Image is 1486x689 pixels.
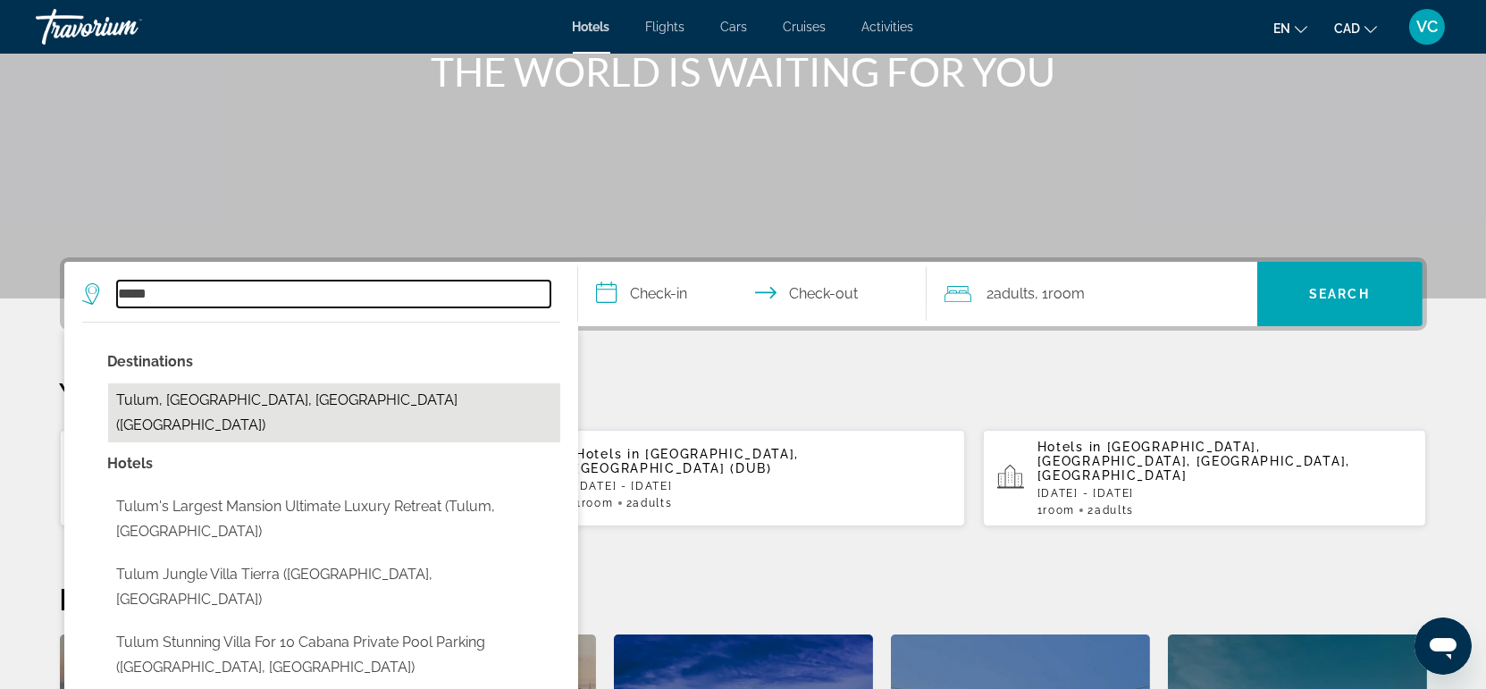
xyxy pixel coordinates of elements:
p: [DATE] - [DATE] [1037,487,1413,500]
div: Search widget [64,262,1423,326]
iframe: Button to launch messaging window [1415,618,1472,675]
h1: THE WORLD IS WAITING FOR YOU [408,48,1079,95]
span: 2 [1087,504,1134,517]
span: Hotels in [575,447,640,461]
input: Search hotel destination [117,281,550,307]
span: Room [582,497,614,509]
span: CAD [1334,21,1360,36]
button: Change language [1273,15,1307,41]
p: Your Recent Searches [60,375,1427,411]
button: Select city: Tulum, Riviera Maya, Mexico (TUY) [108,383,560,442]
p: [DATE] - [DATE] [575,480,951,492]
span: 1 [575,497,613,509]
span: , 1 [1036,281,1086,307]
span: Adults [633,497,672,509]
a: Cars [721,20,748,34]
button: Hotels in [GEOGRAPHIC_DATA], [GEOGRAPHIC_DATA] (DUB)[DATE] - [DATE]1Room2Adults [521,429,965,527]
a: Travorium [36,4,214,50]
button: User Menu [1404,8,1450,46]
button: Change currency [1334,15,1377,41]
button: Select hotel: Tulum Stunning Villa for 10 Cabana Private Pool Parking (Tulum, MX) [108,626,560,685]
span: 2 [987,281,1036,307]
span: Adults [1095,504,1134,517]
span: Room [1049,285,1086,302]
a: Flights [646,20,685,34]
button: Select hotel: Tulum Jungle Villa Tierra (Tulum, MX) [108,558,560,617]
button: Select check in and out date [578,262,927,326]
span: [GEOGRAPHIC_DATA], [GEOGRAPHIC_DATA], [GEOGRAPHIC_DATA], [GEOGRAPHIC_DATA] [1037,440,1350,483]
a: Cruises [784,20,827,34]
span: Room [1044,504,1076,517]
p: Hotel options [108,451,560,476]
button: Search [1257,262,1423,326]
span: 1 [1037,504,1075,517]
span: VC [1416,18,1438,36]
span: Search [1309,287,1370,301]
button: Travelers: 2 adults, 0 children [927,262,1257,326]
button: Select hotel: Tulum's Largest Mansion Ultimate Luxury retreat (Tulum, MX) [108,490,560,549]
p: City options [108,349,560,374]
a: Hotels [573,20,610,34]
span: 2 [626,497,673,509]
span: en [1273,21,1290,36]
h2: Featured Destinations [60,581,1427,617]
button: Hotels in [GEOGRAPHIC_DATA], [GEOGRAPHIC_DATA], [GEOGRAPHIC_DATA], [GEOGRAPHIC_DATA][DATE] - [DAT... [983,429,1427,527]
span: Adults [995,285,1036,302]
span: Hotels in [1037,440,1102,454]
span: [GEOGRAPHIC_DATA], [GEOGRAPHIC_DATA] (DUB) [575,447,799,475]
a: Activities [862,20,914,34]
button: Hotels in [GEOGRAPHIC_DATA], [GEOGRAPHIC_DATA], [GEOGRAPHIC_DATA], [GEOGRAPHIC_DATA] ([GEOGRAPHIC... [60,429,504,527]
